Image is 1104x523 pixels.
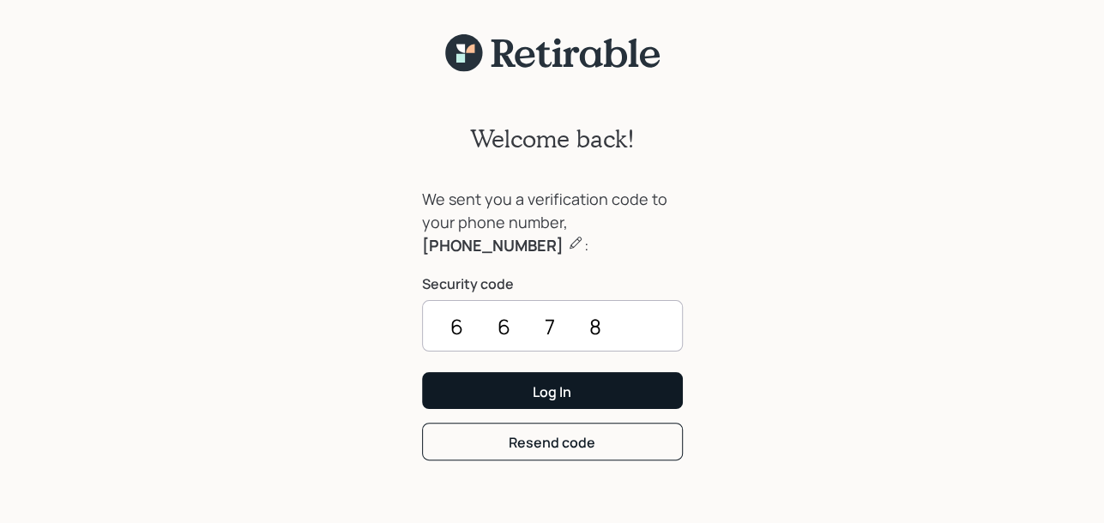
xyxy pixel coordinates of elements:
[422,235,564,255] b: [PHONE_NUMBER]
[422,300,683,352] input: ••••
[422,188,683,257] div: We sent you a verification code to your phone number, :
[422,274,683,293] label: Security code
[422,423,683,460] button: Resend code
[422,372,683,409] button: Log In
[533,382,571,401] div: Log In
[509,433,595,452] div: Resend code
[470,124,635,153] h2: Welcome back!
